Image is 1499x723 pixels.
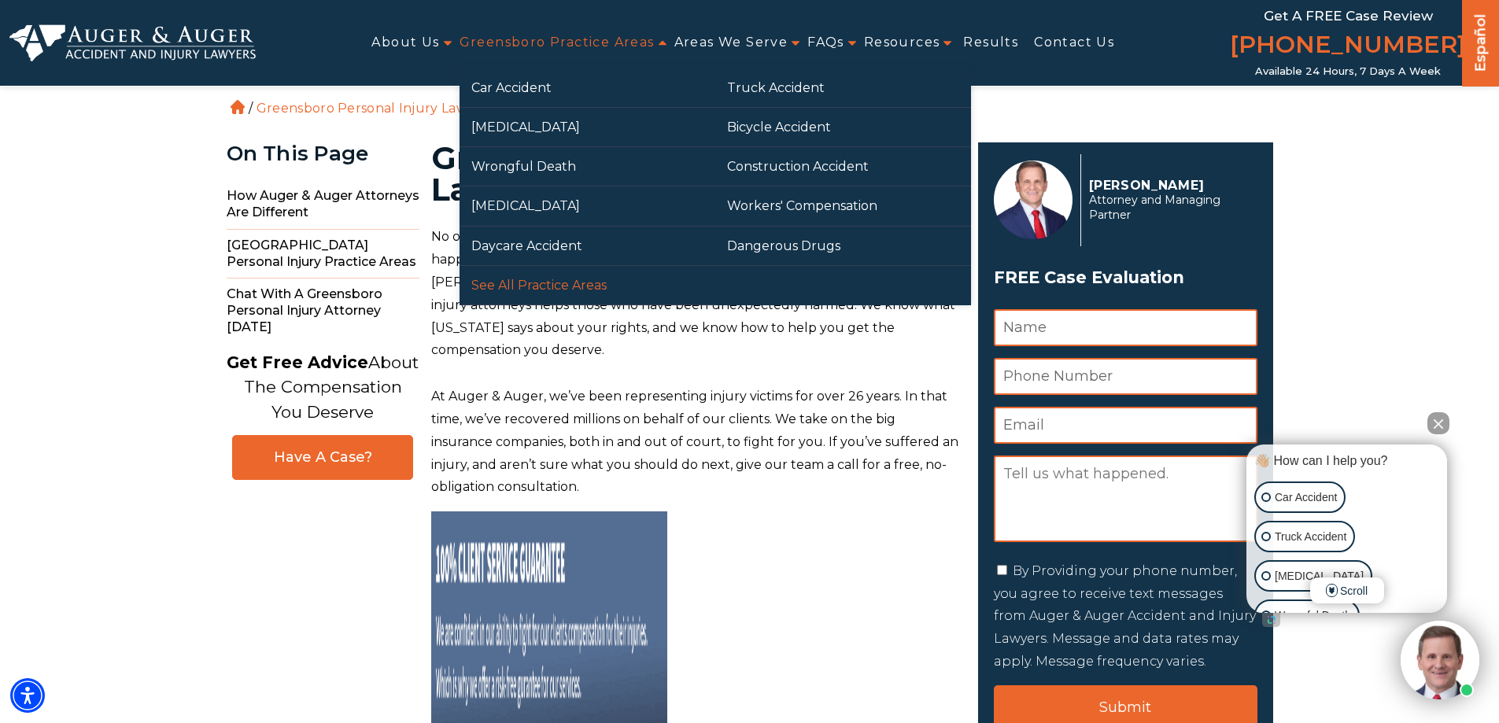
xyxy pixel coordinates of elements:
div: Accessibility Menu [10,678,45,713]
h3: FREE Case Evaluation [994,263,1257,293]
span: Have A Case? [249,448,397,467]
h1: Greensboro Personal Injury Lawyer [431,142,959,205]
p: Wrongful Death [1275,606,1351,625]
a: Contact Us [1034,25,1114,61]
a: Bicycle Accident [715,108,971,146]
label: By Providing your phone number, you agree to receive text messages from Auger & Auger Accident an... [994,563,1256,669]
a: Daycare Accident [460,227,715,265]
a: Resources [864,25,940,61]
a: Truck Accident [715,68,971,107]
div: On This Page [227,142,419,165]
a: [MEDICAL_DATA] [460,108,715,146]
a: [PHONE_NUMBER] [1230,28,1466,65]
strong: Get Free Advice [227,352,368,372]
div: 👋🏼 How can I help you? [1250,452,1443,470]
a: See All Practice Areas [460,266,715,304]
img: Herbert Auger [994,160,1073,239]
img: Auger & Auger Accident and Injury Lawyers Logo [9,24,256,62]
span: Attorney and Managing Partner [1089,193,1249,223]
p: Truck Accident [1275,527,1346,547]
span: [GEOGRAPHIC_DATA] Personal Injury Practice Areas [227,230,419,279]
a: Greensboro Practice Areas [460,25,655,61]
p: No one ever anticipates getting hurt because of negligence. Sadly, accidents can happen at any ti... [431,226,959,362]
li: Greensboro Personal Injury Lawyer [253,101,493,116]
p: About The Compensation You Deserve [227,350,419,425]
a: Wrongful Death [460,147,715,186]
input: Email [994,407,1257,444]
a: Open intaker chat [1262,613,1280,627]
input: Name [994,309,1257,346]
a: Dangerous Drugs [715,227,971,265]
button: Close Intaker Chat Widget [1427,412,1449,434]
a: FAQs [807,25,844,61]
img: Intaker widget Avatar [1401,621,1479,699]
a: Car Accident [460,68,715,107]
span: Get a FREE Case Review [1264,8,1433,24]
span: Available 24 Hours, 7 Days a Week [1255,65,1441,78]
p: At Auger & Auger, we’ve been representing injury victims for over 26 years. In that time, we’ve r... [431,385,959,499]
span: How Auger & Auger Attorneys are Different [227,180,419,230]
a: Have A Case? [232,435,413,480]
a: Workers' Compensation [715,186,971,225]
a: About Us [371,25,439,61]
p: [PERSON_NAME] [1089,178,1249,193]
p: Car Accident [1275,488,1337,507]
span: Scroll [1310,577,1384,603]
a: Home [231,100,245,114]
a: Areas We Serve [674,25,788,61]
a: Construction Accident [715,147,971,186]
input: Phone Number [994,358,1257,395]
span: Chat with a Greensboro Personal Injury Attorney [DATE] [227,279,419,343]
a: Results [963,25,1018,61]
p: [MEDICAL_DATA] [1275,566,1364,586]
a: [MEDICAL_DATA] [460,186,715,225]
